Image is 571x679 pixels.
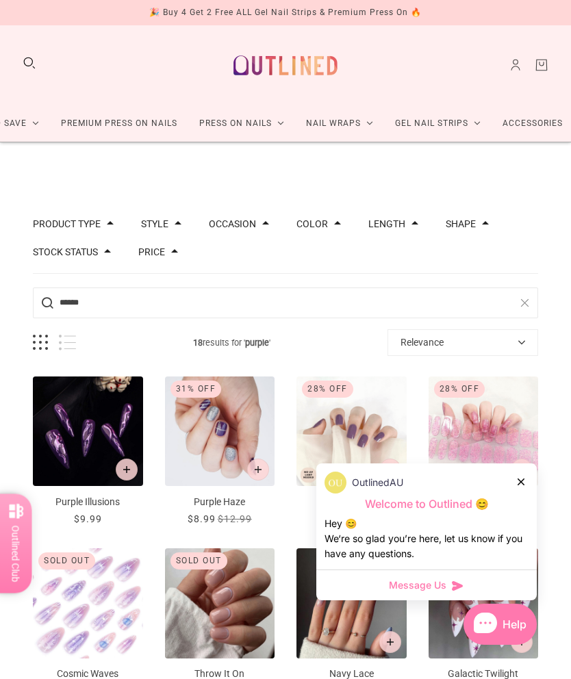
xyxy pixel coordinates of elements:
button: Add to cart [116,459,138,481]
img: Purple Rain-Gel Nail Strips-Outlined [429,376,539,487]
button: List view [59,335,76,350]
a: Outlined [225,36,346,94]
button: Add to cart [247,459,269,481]
img: Throw It On-Press on Manicure-Outlined [165,548,275,658]
a: Premium Press On Nails [50,105,188,142]
p: Purple Haze [165,495,275,509]
a: Cart [534,57,549,73]
span: results for ' ' [76,335,388,350]
button: Filter by Shape [446,219,476,229]
div: 28% Off [434,381,485,398]
span: $9.99 [74,513,102,524]
button: Relevance [388,329,538,356]
span: $8.99 [188,513,216,524]
a: Press On Nails [188,105,295,142]
a: Gel Nail Strips [384,105,492,142]
button: Filter by Length [368,219,405,229]
a: Purple Rain [429,376,539,527]
button: Filter by Price [138,247,165,257]
div: Sold out [170,552,227,569]
span: Message Us [389,578,446,592]
p: Purple Illusions [33,495,143,509]
span: $12.99 [218,513,252,524]
button: Add to cart [511,459,533,481]
button: Filter by Color [296,219,328,229]
button: Search [22,55,37,71]
div: 28% Off [302,381,353,398]
p: Welcome to Outlined 😊 [325,497,529,511]
button: Filter by Stock status [33,247,98,257]
b: 18 [193,337,203,348]
div: Sold out [38,552,95,569]
img: data:image/png;base64,iVBORw0KGgoAAAANSUhEUgAAACQAAAAkCAYAAADhAJiYAAAAAXNSR0IArs4c6QAAAERlWElmTU0... [325,472,346,494]
button: Filter by Product type [33,219,101,229]
div: 31% Off [170,381,222,398]
p: Plum Purple [296,495,407,509]
div: 🎉 Buy 4 Get 2 Free ALL Gel Nail Strips & Premium Press On 🔥 [149,5,422,20]
a: Purple Illusions [33,376,143,527]
button: Grid view [33,335,48,350]
div: Hey 😊 We‘re so glad you’re here, let us know if you have any questions. [325,516,529,561]
button: Add to cart [379,459,401,481]
a: Plum Purple [296,376,407,527]
a: Purple Haze [165,376,275,527]
a: Nail Wraps [295,105,384,142]
b: purple [245,337,269,348]
button: Filter by Style [141,219,168,229]
p: OutlinedAU [352,475,403,490]
a: Account [508,57,523,73]
button: Add to cart [379,631,401,653]
button: Filter by Occasion [209,219,256,229]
